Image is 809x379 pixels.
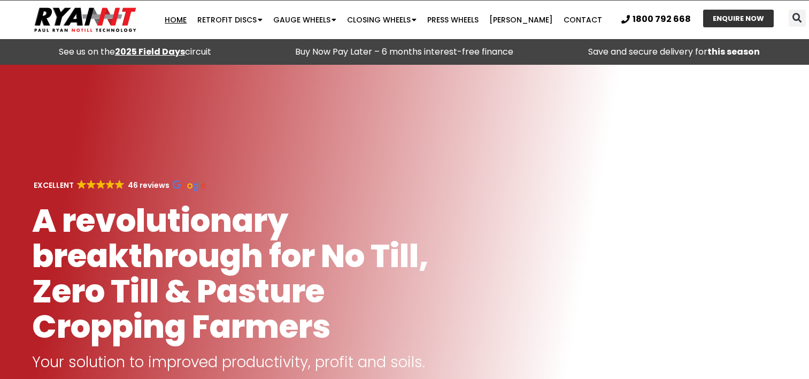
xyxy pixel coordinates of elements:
[703,10,774,27] a: ENQUIRE NOW
[32,3,139,36] img: Ryan NT logo
[32,352,425,373] span: Your solution to improved productivity, profit and soils.
[422,9,484,31] a: Press Wheels
[173,180,206,191] img: Google
[545,44,804,59] p: Save and secure delivery for
[484,9,558,31] a: [PERSON_NAME]
[342,9,422,31] a: Closing Wheels
[115,46,185,58] a: 2025 Field Days
[106,180,115,189] img: Google
[87,180,96,189] img: Google
[32,180,206,191] a: EXCELLENT GoogleGoogleGoogleGoogleGoogle 46 reviews Google
[633,15,691,24] span: 1800 792 668
[77,180,86,189] img: Google
[192,9,268,31] a: Retrofit Discs
[157,9,610,31] nav: Menu
[275,44,534,59] p: Buy Now Pay Later – 6 months interest-free finance
[707,46,760,58] strong: this season
[32,203,442,344] h1: A revolutionary breakthrough for No Till, Zero Till & Pasture Cropping Farmers
[268,9,342,31] a: Gauge Wheels
[115,180,124,189] img: Google
[159,9,192,31] a: Home
[34,180,74,191] strong: EXCELLENT
[621,15,691,24] a: 1800 792 668
[96,180,105,189] img: Google
[5,44,264,59] div: See us on the circuit
[128,180,169,191] strong: 46 reviews
[558,9,607,31] a: Contact
[789,10,806,27] div: Search
[713,15,764,22] span: ENQUIRE NOW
